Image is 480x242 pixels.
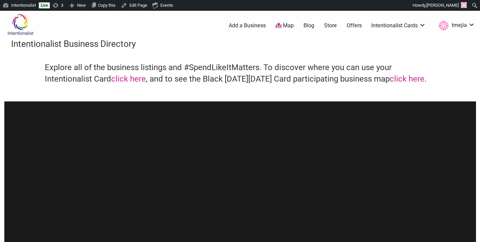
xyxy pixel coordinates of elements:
img: Intentionalist [4,13,36,35]
a: Add a Business [229,22,266,29]
a: Live [39,2,50,8]
a: tmejia [436,20,475,32]
h4: Explore all of the business listings and #SpendLikeItMatters. To discover where you can use your ... [45,62,436,85]
h3: Intentionalist Business Directory [11,38,469,50]
a: Blog [303,22,314,29]
a: click here [390,74,424,84]
a: Store [324,22,337,29]
a: Map [276,22,294,30]
a: Offers [347,22,362,29]
a: Intentionalist Cards [371,22,426,29]
a: click here [111,74,146,84]
span: [PERSON_NAME] [426,3,459,8]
